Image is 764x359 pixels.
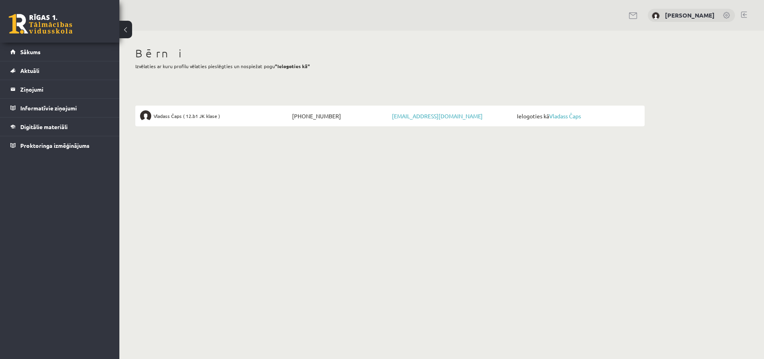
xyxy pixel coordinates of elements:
a: Digitālie materiāli [10,118,109,136]
legend: Informatīvie ziņojumi [20,99,109,117]
a: [PERSON_NAME] [665,11,715,19]
span: Sākums [20,48,41,55]
span: Aktuāli [20,67,39,74]
a: Aktuāli [10,61,109,80]
a: Ziņojumi [10,80,109,98]
a: Proktoringa izmēģinājums [10,136,109,155]
a: Rīgas 1. Tālmācības vidusskola [9,14,72,34]
span: Vladass Čaps ( 12.b1 JK klase ) [154,110,220,122]
span: Proktoringa izmēģinājums [20,142,90,149]
legend: Ziņojumi [20,80,109,98]
a: [EMAIL_ADDRESS][DOMAIN_NAME] [392,112,483,120]
b: "Ielogoties kā" [275,63,310,69]
span: Ielogoties kā [515,110,640,122]
img: Vladass Čaps [140,110,151,122]
span: Digitālie materiāli [20,123,68,130]
p: Izvēlaties ar kuru profilu vēlaties pieslēgties un nospiežat pogu [135,63,645,70]
a: Sākums [10,43,109,61]
a: Vladass Čaps [549,112,581,120]
a: Informatīvie ziņojumi [10,99,109,117]
img: Jūlija Čapa [652,12,660,20]
span: [PHONE_NUMBER] [290,110,390,122]
h1: Bērni [135,47,645,60]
